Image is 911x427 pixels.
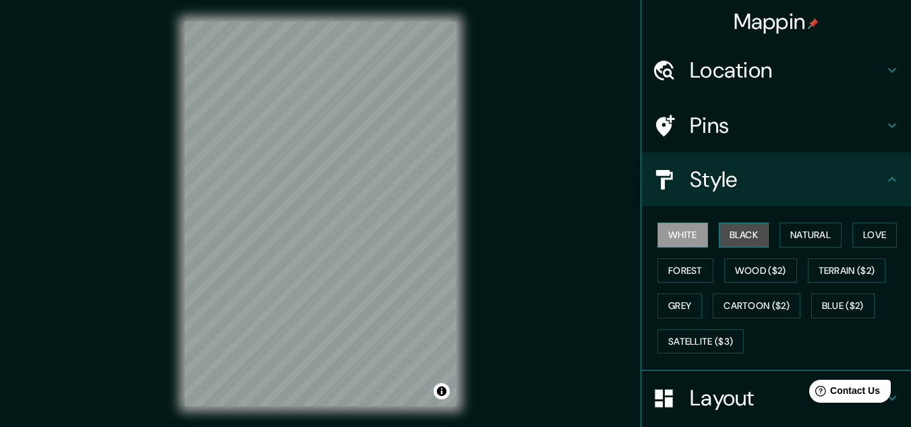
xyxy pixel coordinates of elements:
[719,223,769,248] button: Black
[791,374,896,412] iframe: Help widget launcher
[690,166,884,193] h4: Style
[713,293,800,318] button: Cartoon ($2)
[724,258,797,283] button: Wood ($2)
[434,383,450,399] button: Toggle attribution
[641,98,911,152] div: Pins
[808,258,886,283] button: Terrain ($2)
[780,223,842,248] button: Natural
[690,112,884,139] h4: Pins
[808,18,819,29] img: pin-icon.png
[657,258,713,283] button: Forest
[641,371,911,425] div: Layout
[690,385,884,411] h4: Layout
[657,329,744,354] button: Satellite ($3)
[657,293,702,318] button: Grey
[852,223,897,248] button: Love
[811,293,875,318] button: Blue ($2)
[657,223,708,248] button: White
[734,8,819,35] h4: Mappin
[641,43,911,97] div: Location
[690,57,884,84] h4: Location
[185,22,457,406] canvas: Map
[641,152,911,206] div: Style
